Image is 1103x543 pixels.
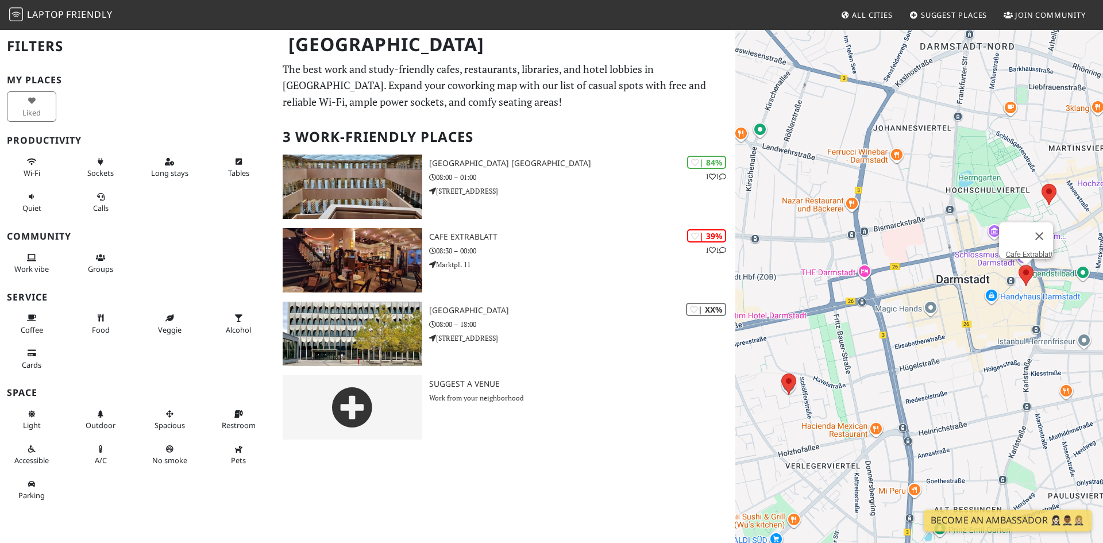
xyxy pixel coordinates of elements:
span: All Cities [852,10,893,20]
p: 08:00 – 01:00 [429,172,735,183]
h3: [GEOGRAPHIC_DATA] [429,306,735,315]
span: People working [14,264,49,274]
span: Credit cards [22,360,41,370]
span: Suggest Places [921,10,988,20]
button: Outdoor [76,405,125,435]
p: 1 1 [705,171,726,182]
span: Food [92,325,110,335]
button: No smoke [145,440,194,470]
span: Coffee [21,325,43,335]
h2: 3 Work-Friendly Places [283,120,728,155]
button: Food [76,309,125,339]
img: Cafe Extrablatt [283,228,422,292]
button: Work vibe [7,248,56,279]
button: A/C [76,440,125,470]
p: The best work and study-friendly cafes, restaurants, libraries, and hotel lobbies in [GEOGRAPHIC_... [283,61,728,110]
span: Smoke free [152,455,187,465]
div: | 39% [687,229,726,242]
span: Quiet [22,203,41,213]
button: Wi-Fi [7,152,56,183]
button: Accessible [7,440,56,470]
button: Spacious [145,405,194,435]
h3: Community [7,231,269,242]
p: Work from your neighborhood [429,392,735,403]
span: Group tables [88,264,113,274]
img: University and State Library Darmstadt [283,155,422,219]
button: Pets [214,440,263,470]
button: Sockets [76,152,125,183]
span: Spacious [155,420,185,430]
a: Join Community [999,5,1090,25]
span: Air conditioned [95,455,107,465]
p: 1 1 [705,245,726,256]
span: Natural light [23,420,41,430]
span: Pet friendly [231,455,246,465]
span: Stable Wi-Fi [24,168,40,178]
span: Accessible [14,455,49,465]
h3: Suggest a Venue [429,379,735,389]
span: Parking [18,490,45,500]
button: Light [7,405,56,435]
p: 08:00 – 18:00 [429,319,735,330]
h3: Space [7,387,269,398]
span: Friendly [66,8,112,21]
h2: Filters [7,29,269,64]
a: Cafe Extrablatt [1006,250,1053,259]
span: Restroom [222,420,256,430]
button: Calls [76,187,125,218]
span: Veggie [158,325,182,335]
button: Quiet [7,187,56,218]
span: Outdoor area [86,420,115,430]
button: Veggie [145,309,194,339]
a: Suggest a Venue Work from your neighborhood [276,375,735,440]
button: Tables [214,152,263,183]
h3: [GEOGRAPHIC_DATA] [GEOGRAPHIC_DATA] [429,159,735,168]
span: Alcohol [226,325,251,335]
h3: Service [7,292,269,303]
span: Long stays [151,168,188,178]
h3: My Places [7,75,269,86]
img: LaptopFriendly [9,7,23,21]
a: Darmstadt University of Applied Sciences | XX% [GEOGRAPHIC_DATA] 08:00 – 18:00 [STREET_ADDRESS] [276,302,735,366]
p: [STREET_ADDRESS] [429,186,735,197]
p: 08:30 – 00:00 [429,245,735,256]
a: LaptopFriendly LaptopFriendly [9,5,113,25]
button: Parking [7,475,56,505]
button: Groups [76,248,125,279]
h3: Productivity [7,135,269,146]
h1: [GEOGRAPHIC_DATA] [279,29,733,60]
p: [STREET_ADDRESS] [429,333,735,344]
span: Work-friendly tables [228,168,249,178]
a: Suggest Places [905,5,992,25]
div: | 84% [687,156,726,169]
h3: Cafe Extrablatt [429,232,735,242]
span: Join Community [1015,10,1086,20]
button: Restroom [214,405,263,435]
button: Coffee [7,309,56,339]
span: Power sockets [87,168,114,178]
span: Video/audio calls [93,203,109,213]
button: Schließen [1025,222,1053,250]
a: University and State Library Darmstadt | 84% 11 [GEOGRAPHIC_DATA] [GEOGRAPHIC_DATA] 08:00 – 01:00... [276,155,735,219]
button: Long stays [145,152,194,183]
img: gray-place-d2bdb4477600e061c01bd816cc0f2ef0cfcb1ca9e3ad78868dd16fb2af073a21.png [283,375,422,440]
button: Alcohol [214,309,263,339]
img: Darmstadt University of Applied Sciences [283,302,422,366]
div: | XX% [686,303,726,316]
a: All Cities [836,5,897,25]
p: Marktpl. 11 [429,259,735,270]
span: Laptop [27,8,64,21]
a: Cafe Extrablatt | 39% 11 Cafe Extrablatt 08:30 – 00:00 Marktpl. 11 [276,228,735,292]
a: Become an Ambassador 🤵🏻‍♀️🤵🏾‍♂️🤵🏼‍♀️ [924,510,1092,532]
button: Cards [7,344,56,374]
